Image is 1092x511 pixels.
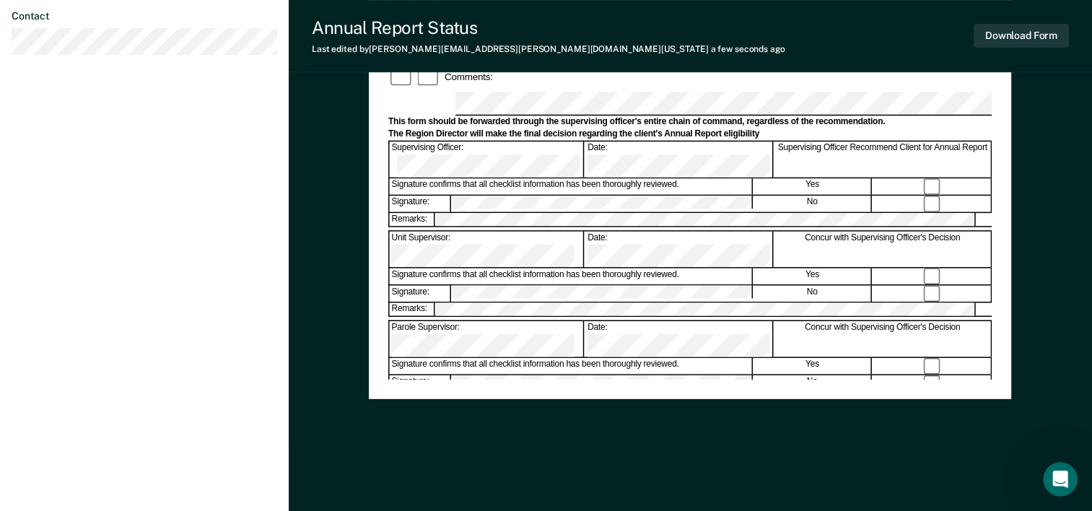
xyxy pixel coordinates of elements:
div: Signature: [390,286,451,302]
div: Remarks: [390,213,436,226]
div: Yes [754,358,872,374]
div: Yes [754,268,872,284]
div: No [754,286,872,302]
div: No [754,375,872,391]
div: Remarks: [390,303,436,316]
div: The Region Director will make the final decision regarding the client's Annual Report eligibility [388,128,992,140]
span: a few seconds ago [711,44,785,54]
iframe: Intercom live chat [1043,462,1078,497]
div: Annual Report Status [312,17,785,38]
div: Unit Supervisor: [390,232,585,267]
div: Concur with Supervising Officer's Decision [774,232,992,267]
button: Download Form [974,24,1069,48]
div: No [754,196,872,211]
div: Signature: [390,375,451,391]
div: Signature confirms that all checklist information has been thoroughly reviewed. [390,179,753,195]
div: Parole Supervisor: [390,321,585,357]
div: Yes [754,179,872,195]
div: Signature: [390,196,451,211]
div: Supervising Officer: [390,142,585,178]
div: Comments: [442,70,495,83]
div: Date: [585,142,773,178]
div: Concur with Supervising Officer's Decision [774,321,992,357]
dt: Contact [12,10,277,22]
div: Signature confirms that all checklist information has been thoroughly reviewed. [390,268,753,284]
div: Date: [585,232,773,267]
div: Signature confirms that all checklist information has been thoroughly reviewed. [390,358,753,374]
div: Date: [585,321,773,357]
div: This form should be forwarded through the supervising officer's entire chain of command, regardle... [388,116,992,128]
div: Last edited by [PERSON_NAME][EMAIL_ADDRESS][PERSON_NAME][DOMAIN_NAME][US_STATE] [312,44,785,54]
div: Supervising Officer Recommend Client for Annual Report [774,142,992,178]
